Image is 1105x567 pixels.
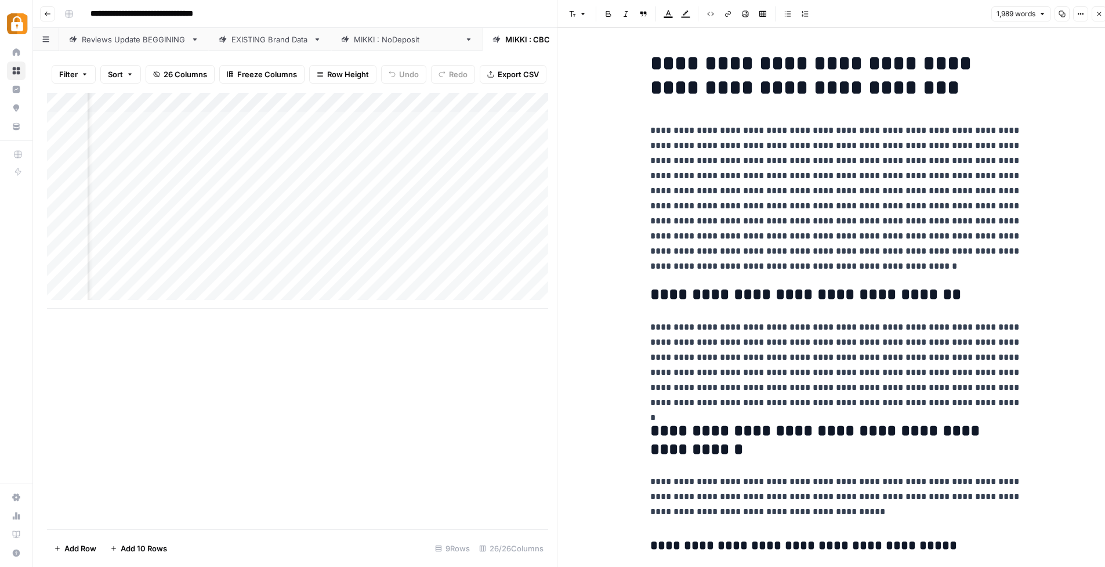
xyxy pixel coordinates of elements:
[7,488,26,507] a: Settings
[164,68,207,80] span: 26 Columns
[431,65,475,84] button: Redo
[7,43,26,62] a: Home
[7,62,26,80] a: Browse
[103,539,174,558] button: Add 10 Rows
[108,68,123,80] span: Sort
[231,34,309,45] div: EXISTING Brand Data
[331,28,483,51] a: [PERSON_NAME] : NoDeposit
[82,34,186,45] div: Reviews Update BEGGINING
[449,68,468,80] span: Redo
[219,65,305,84] button: Freeze Columns
[430,539,474,558] div: 9 Rows
[7,525,26,544] a: Learning Hub
[237,68,297,80] span: Freeze Columns
[997,9,1035,19] span: 1,989 words
[64,543,96,554] span: Add Row
[59,68,78,80] span: Filter
[146,65,215,84] button: 26 Columns
[505,34,590,45] div: [PERSON_NAME] : CBC
[100,65,141,84] button: Sort
[474,539,548,558] div: 26/26 Columns
[327,68,369,80] span: Row Height
[7,9,26,38] button: Workspace: Adzz
[7,13,28,34] img: Adzz Logo
[309,65,376,84] button: Row Height
[7,80,26,99] a: Insights
[991,6,1051,21] button: 1,989 words
[381,65,426,84] button: Undo
[498,68,539,80] span: Export CSV
[7,544,26,562] button: Help + Support
[483,28,613,51] a: [PERSON_NAME] : CBC
[59,28,209,51] a: Reviews Update BEGGINING
[7,117,26,136] a: Your Data
[354,34,460,45] div: [PERSON_NAME] : NoDeposit
[480,65,546,84] button: Export CSV
[52,65,96,84] button: Filter
[7,507,26,525] a: Usage
[399,68,419,80] span: Undo
[7,99,26,117] a: Opportunities
[209,28,331,51] a: EXISTING Brand Data
[121,543,167,554] span: Add 10 Rows
[47,539,103,558] button: Add Row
